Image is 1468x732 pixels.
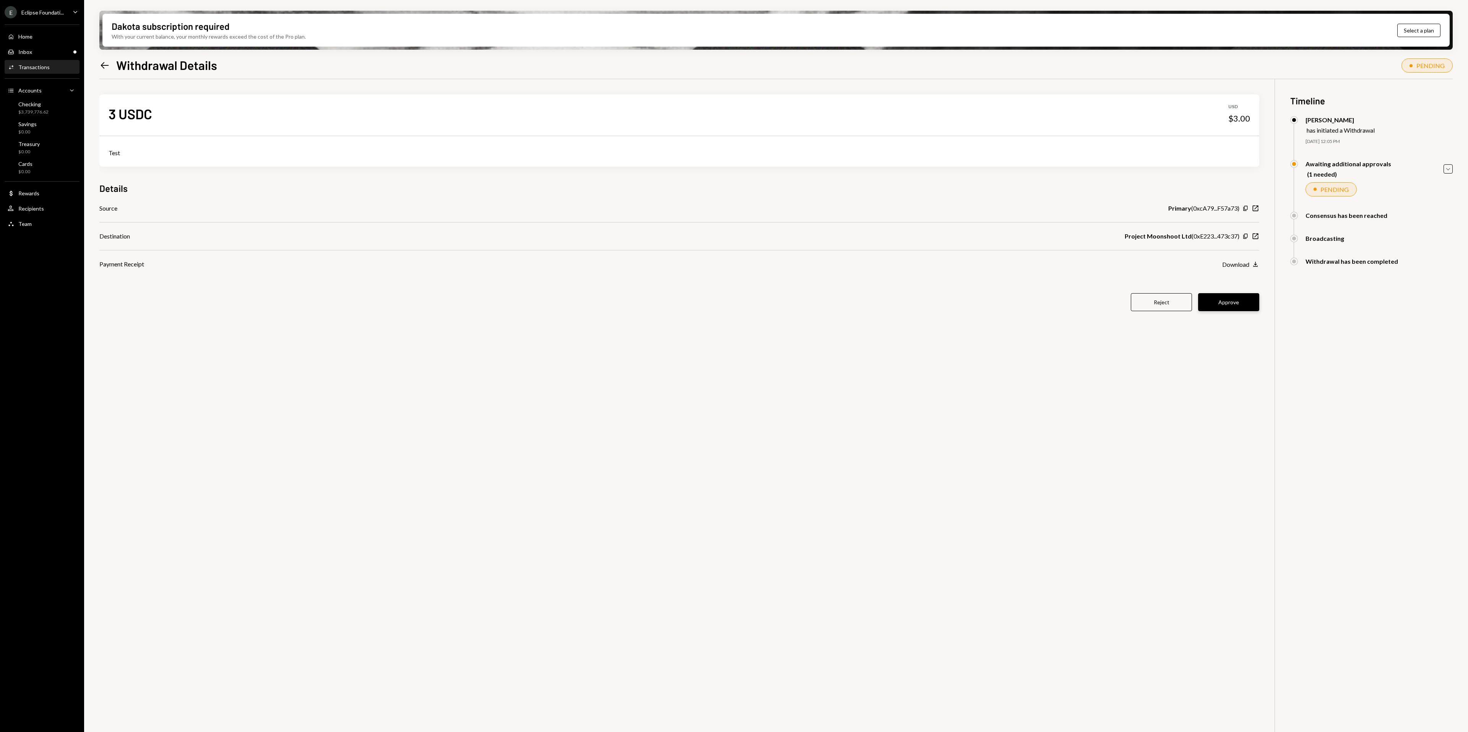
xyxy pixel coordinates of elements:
div: Destination [99,232,130,241]
h1: Withdrawal Details [116,57,217,73]
div: $0.00 [18,129,37,135]
div: ( 0xcA79...F57a73 ) [1168,204,1239,213]
div: [DATE] 12:05 PM [1306,138,1453,145]
div: Dakota subscription required [112,20,229,32]
a: Recipients [5,201,80,215]
a: Checking$3,739,776.62 [5,99,80,117]
div: Download [1222,261,1249,268]
div: Accounts [18,87,42,94]
div: With your current balance, your monthly rewards exceed the cost of the Pro plan. [112,32,306,41]
div: Payment Receipt [99,260,144,269]
div: Broadcasting [1306,235,1344,242]
div: $0.00 [18,169,32,175]
h3: Timeline [1290,94,1453,107]
button: Approve [1198,293,1259,311]
div: USD [1228,104,1250,110]
div: Consensus has been reached [1306,212,1387,219]
a: Treasury$0.00 [5,138,80,157]
button: Reject [1131,293,1192,311]
div: has initiated a Withdrawal [1307,127,1375,134]
div: Eclipse Foundati... [21,9,64,16]
div: Rewards [18,190,39,196]
div: PENDING [1320,186,1349,193]
div: Savings [18,121,37,127]
div: Team [18,221,32,227]
a: Home [5,29,80,43]
div: $3,739,776.62 [18,109,49,115]
b: Primary [1168,204,1191,213]
div: Withdrawal has been completed [1306,258,1398,265]
div: ( 0xE223...473c37 ) [1125,232,1239,241]
h3: Details [99,182,128,195]
a: Team [5,217,80,230]
div: (1 needed) [1307,170,1391,178]
div: Source [99,204,117,213]
div: $3.00 [1228,113,1250,124]
a: Accounts [5,83,80,97]
b: Project Moonshoot Ltd [1125,232,1192,241]
a: Savings$0.00 [5,118,80,137]
div: Inbox [18,49,32,55]
a: Cards$0.00 [5,158,80,177]
div: Transactions [18,64,50,70]
div: Checking [18,101,49,107]
div: Test [109,148,1250,157]
a: Inbox [5,45,80,58]
div: [PERSON_NAME] [1306,116,1375,123]
button: Download [1222,260,1259,269]
button: Select a plan [1397,24,1440,37]
a: Rewards [5,186,80,200]
div: Awaiting additional approvals [1306,160,1391,167]
div: PENDING [1416,62,1445,69]
div: 3 USDC [109,105,152,122]
div: Cards [18,161,32,167]
div: E [5,6,17,18]
a: Transactions [5,60,80,74]
div: Home [18,33,32,40]
div: Treasury [18,141,40,147]
div: Recipients [18,205,44,212]
div: $0.00 [18,149,40,155]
